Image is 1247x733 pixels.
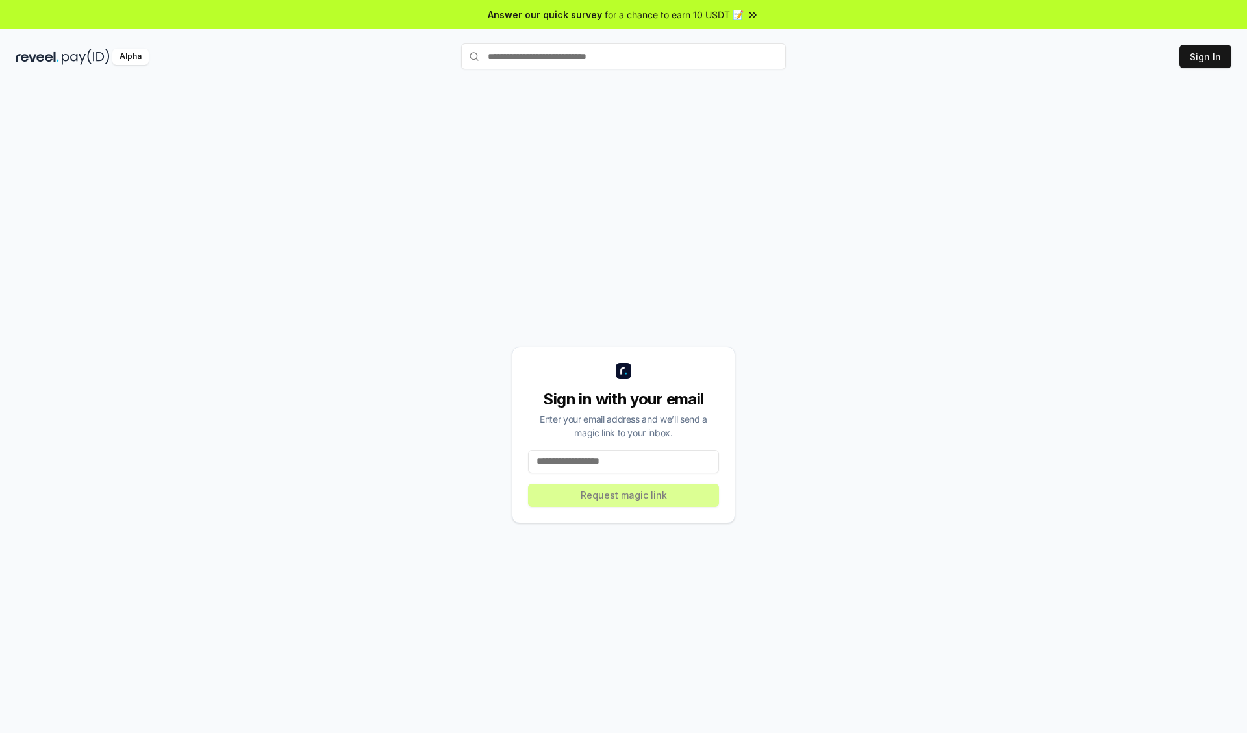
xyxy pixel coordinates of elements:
img: reveel_dark [16,49,59,65]
span: for a chance to earn 10 USDT 📝 [605,8,744,21]
img: pay_id [62,49,110,65]
button: Sign In [1179,45,1231,68]
span: Answer our quick survey [488,8,602,21]
img: logo_small [616,363,631,379]
div: Enter your email address and we’ll send a magic link to your inbox. [528,412,719,440]
div: Alpha [112,49,149,65]
div: Sign in with your email [528,389,719,410]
